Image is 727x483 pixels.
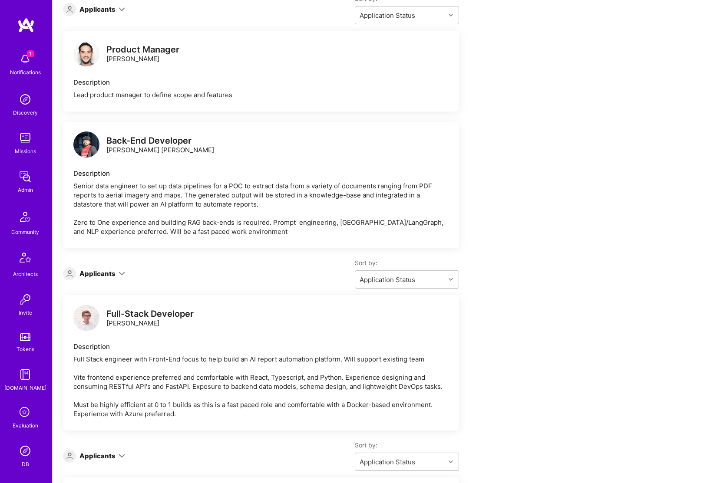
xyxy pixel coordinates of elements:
[17,291,34,308] img: Invite
[119,270,125,277] i: icon ArrowDown
[66,453,73,459] i: icon Applicant
[17,129,34,147] img: teamwork
[106,45,179,63] div: [PERSON_NAME]
[73,305,99,331] img: logo
[27,50,34,57] span: 1
[11,227,39,237] div: Community
[119,6,125,13] i: icon ArrowDown
[4,383,46,392] div: [DOMAIN_NAME]
[17,17,35,33] img: logo
[106,309,194,319] div: Full-Stack Developer
[106,309,194,328] div: [PERSON_NAME]
[106,136,214,154] div: [PERSON_NAME] [PERSON_NAME]
[79,5,116,14] div: Applicants
[360,457,415,467] div: Application Status
[355,259,459,267] label: Sort by:
[17,442,34,460] img: Admin Search
[449,277,453,282] i: icon Chevron
[66,270,73,277] i: icon Applicant
[73,342,449,351] div: Description
[19,308,32,317] div: Invite
[73,131,99,158] img: logo
[73,131,99,160] a: logo
[106,45,179,54] div: Product Manager
[73,90,449,99] div: Lead product manager to define scope and features
[79,451,116,460] div: Applicants
[13,108,38,117] div: Discovery
[17,91,34,108] img: discovery
[360,11,415,20] div: Application Status
[22,460,29,469] div: DB
[15,249,36,269] img: Architects
[13,421,38,430] div: Evaluation
[73,169,449,178] div: Description
[17,50,34,68] img: bell
[18,185,33,194] div: Admin
[73,40,99,66] img: logo
[73,78,449,87] div: Description
[17,404,33,421] i: icon SelectionTeam
[17,366,34,383] img: guide book
[73,305,99,333] a: logo
[73,40,99,69] a: logo
[15,147,36,156] div: Missions
[449,460,453,464] i: icon Chevron
[355,441,459,449] label: Sort by:
[20,333,30,341] img: tokens
[79,269,116,278] div: Applicants
[106,136,214,145] div: Back-End Developer
[73,355,449,418] div: Full Stack engineer with Front-End focus to help build an AI report automation platform. Will sup...
[10,68,41,77] div: Notifications
[66,6,73,13] i: icon Applicant
[17,168,34,185] img: admin teamwork
[17,345,34,354] div: Tokens
[15,207,36,227] img: Community
[73,181,449,236] div: Senior data engineer to set up data pipelines for a POC to extract data from a variety of documen...
[449,13,453,17] i: icon Chevron
[13,269,38,279] div: Architects
[360,275,415,284] div: Application Status
[119,453,125,459] i: icon ArrowDown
